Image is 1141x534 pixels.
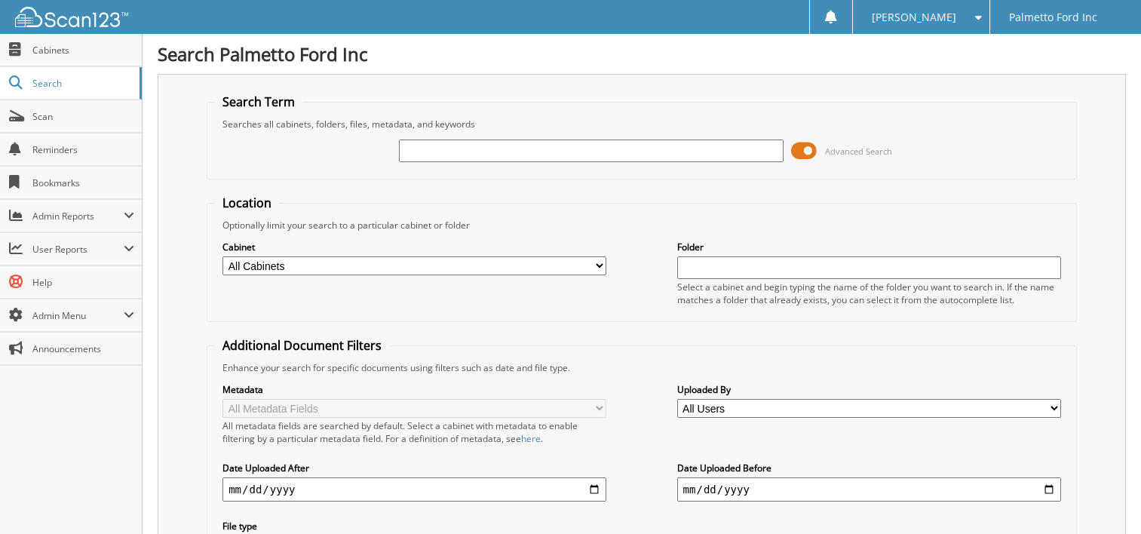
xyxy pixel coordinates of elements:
span: Palmetto Ford Inc [1009,13,1097,22]
span: Admin Menu [32,309,124,322]
label: Date Uploaded After [222,462,606,474]
a: here [521,432,541,445]
legend: Search Term [215,94,302,110]
div: All metadata fields are searched by default. Select a cabinet with metadata to enable filtering b... [222,419,606,445]
legend: Location [215,195,279,211]
label: Cabinet [222,241,606,253]
div: Searches all cabinets, folders, files, metadata, and keywords [215,118,1069,130]
input: end [677,477,1061,502]
span: [PERSON_NAME] [872,13,956,22]
label: Metadata [222,383,606,396]
legend: Additional Document Filters [215,337,389,354]
label: File type [222,520,606,532]
span: Bookmarks [32,176,134,189]
span: Announcements [32,342,134,355]
iframe: Chat Widget [1066,462,1141,534]
span: Reminders [32,143,134,156]
label: Date Uploaded Before [677,462,1061,474]
div: Optionally limit your search to a particular cabinet or folder [215,219,1069,232]
span: Help [32,276,134,289]
span: Search [32,77,132,90]
h1: Search Palmetto Ford Inc [158,41,1126,66]
span: Scan [32,110,134,123]
div: Enhance your search for specific documents using filters such as date and file type. [215,361,1069,374]
span: User Reports [32,243,124,256]
label: Uploaded By [677,383,1061,396]
span: Cabinets [32,44,134,57]
label: Folder [677,241,1061,253]
input: start [222,477,606,502]
div: Select a cabinet and begin typing the name of the folder you want to search in. If the name match... [677,281,1061,306]
span: Advanced Search [825,146,892,157]
img: scan123-logo-white.svg [15,7,128,27]
span: Admin Reports [32,210,124,222]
